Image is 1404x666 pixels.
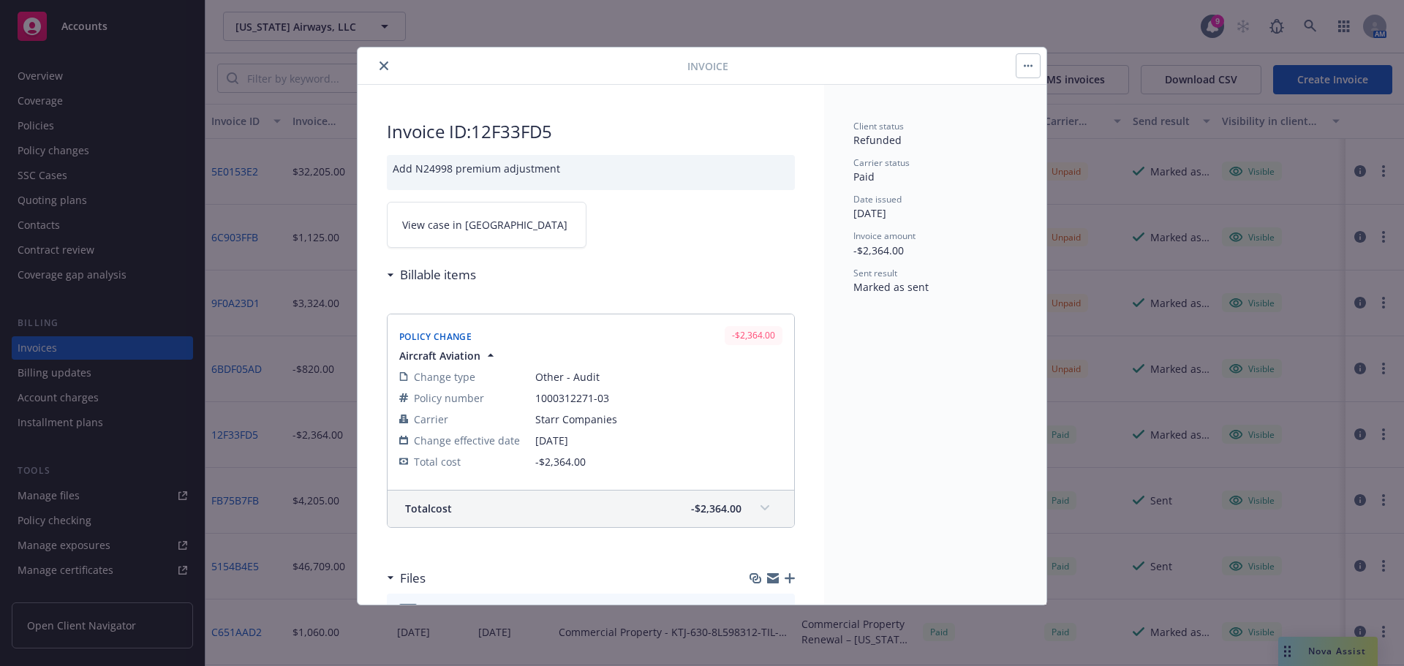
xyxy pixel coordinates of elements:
[853,280,929,294] span: Marked as sent
[687,58,728,74] span: Invoice
[535,455,586,469] span: -$2,364.00
[429,602,540,618] div: Invoice - 12F33FD5.pdf
[853,230,916,242] span: Invoice amount
[399,330,472,343] span: Policy Change
[853,156,910,169] span: Carrier status
[387,265,476,284] div: Billable items
[414,433,520,448] span: Change effective date
[388,491,794,527] div: Totalcost-$2,364.00
[399,348,498,363] button: Aircraft Aviation
[414,369,475,385] span: Change type
[776,602,789,618] button: preview file
[535,369,782,385] span: Other - Audit
[375,57,393,75] button: close
[535,412,782,427] span: Starr Companies
[414,412,448,427] span: Carrier
[853,243,904,257] span: -$2,364.00
[853,170,875,183] span: Paid
[535,433,782,448] span: [DATE]
[414,390,484,406] span: Policy number
[853,206,886,220] span: [DATE]
[853,133,902,147] span: Refunded
[387,155,795,190] div: Add N24998 premium adjustment
[853,193,902,205] span: Date issued
[535,390,782,406] span: 1000312271-03
[387,202,586,248] a: View case in [GEOGRAPHIC_DATA]
[400,569,426,588] h3: Files
[399,348,480,363] span: Aircraft Aviation
[414,454,461,469] span: Total cost
[387,569,426,588] div: Files
[402,217,567,232] span: View case in [GEOGRAPHIC_DATA]
[387,120,795,143] h2: Invoice ID: 12F33FD5
[853,267,897,279] span: Sent result
[399,604,417,615] span: pdf
[691,501,741,516] span: -$2,364.00
[405,501,452,516] span: Total cost
[400,265,476,284] h3: Billable items
[725,326,782,344] div: -$2,364.00
[853,120,904,132] span: Client status
[752,602,764,618] button: download file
